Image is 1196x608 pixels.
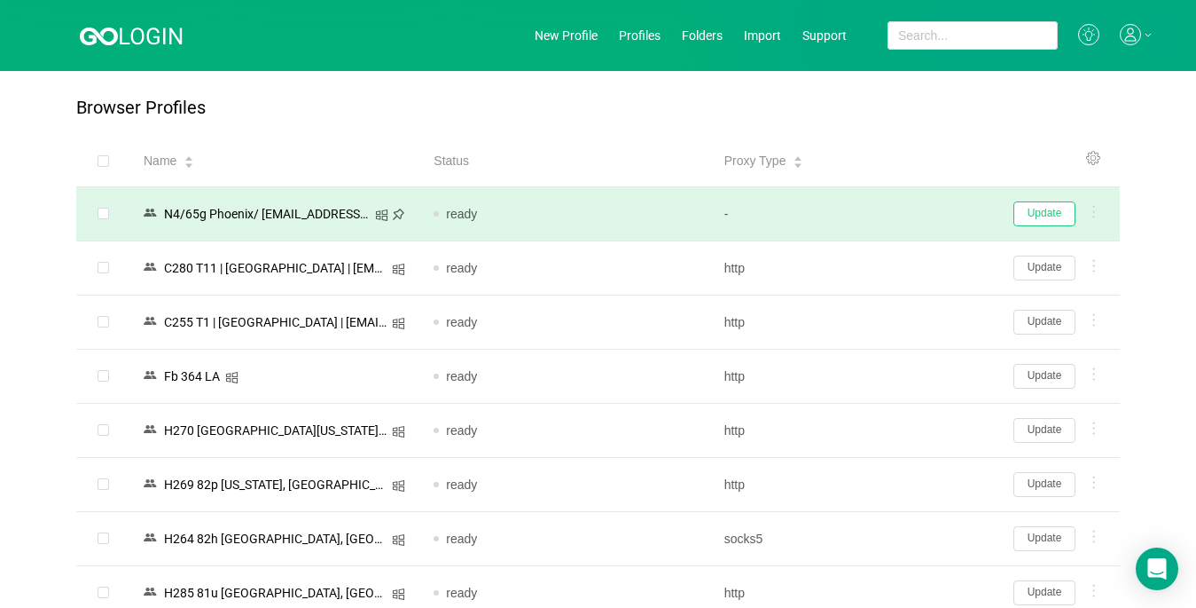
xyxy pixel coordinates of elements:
a: Support [802,28,847,43]
div: C255 T1 | [GEOGRAPHIC_DATA] | [EMAIL_ADDRESS][DOMAIN_NAME] [159,311,392,334]
div: Open Intercom Messenger [1136,548,1178,590]
button: Update [1013,472,1075,497]
div: Н285 81u [GEOGRAPHIC_DATA], [GEOGRAPHIC_DATA]/ [EMAIL_ADDRESS][DOMAIN_NAME] [159,581,392,604]
div: N4/65g Phoenix/ [EMAIL_ADDRESS][DOMAIN_NAME] [159,202,375,225]
button: Update [1013,201,1075,226]
i: icon: windows [392,425,405,438]
a: Profiles [619,28,661,43]
i: icon: windows [375,209,388,222]
td: http [710,350,1000,404]
i: icon: windows [392,263,405,276]
div: Н270 [GEOGRAPHIC_DATA][US_STATE]/ [EMAIL_ADDRESS][DOMAIN_NAME] [159,419,392,442]
a: Folders [682,28,723,43]
button: Update [1013,256,1075,280]
div: Н264 82h [GEOGRAPHIC_DATA], [GEOGRAPHIC_DATA]/ [EMAIL_ADDRESS][DOMAIN_NAME] [159,527,392,550]
button: Update [1013,418,1075,443]
td: socks5 [710,512,1000,566]
a: New Profile [535,28,598,43]
i: icon: windows [392,588,405,601]
span: ready [446,478,477,492]
span: Proxy Type [724,152,786,170]
span: ready [446,423,477,438]
div: Sort [184,154,194,166]
div: C280 T11 | [GEOGRAPHIC_DATA] | [EMAIL_ADDRESS][DOMAIN_NAME] [159,257,392,280]
i: icon: caret-up [184,154,194,160]
span: Name [144,152,176,170]
p: Browser Profiles [76,98,206,118]
a: Import [744,28,781,43]
span: ready [446,261,477,275]
div: Fb 364 LA [159,365,225,388]
i: icon: caret-down [793,161,803,166]
div: Н269 82p [US_STATE], [GEOGRAPHIC_DATA]/ [EMAIL_ADDRESS][DOMAIN_NAME] [159,473,392,496]
input: Search... [887,21,1058,50]
button: Update [1013,580,1075,605]
i: icon: windows [392,317,405,330]
td: http [710,296,1000,350]
td: - [710,187,1000,241]
span: ready [446,532,477,546]
i: icon: pushpin [392,208,405,221]
i: icon: windows [392,533,405,547]
button: Update [1013,364,1075,389]
span: Status [434,152,469,170]
i: icon: windows [225,371,238,384]
i: icon: caret-up [793,154,803,160]
span: ready [446,315,477,329]
span: ready [446,207,477,221]
div: Sort [793,154,803,166]
td: http [710,241,1000,296]
span: ready [446,586,477,600]
button: Update [1013,526,1075,551]
i: icon: windows [392,479,405,493]
td: http [710,458,1000,512]
i: icon: caret-down [184,161,194,166]
button: Update [1013,310,1075,335]
td: http [710,404,1000,458]
span: ready [446,369,477,383]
